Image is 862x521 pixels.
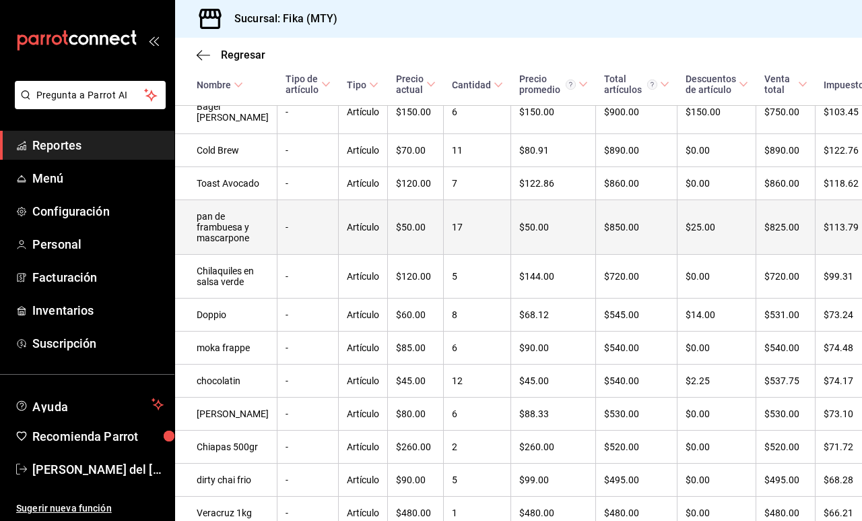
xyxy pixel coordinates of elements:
[756,332,816,365] td: $540.00
[444,365,511,398] td: 12
[756,431,816,464] td: $520.00
[339,90,388,134] td: Artículo
[339,167,388,200] td: Artículo
[444,299,511,332] td: 8
[677,167,756,200] td: $0.00
[277,134,339,167] td: -
[286,73,319,95] div: Tipo de artículo
[197,80,231,90] div: Nombre
[396,73,436,95] span: Precio actual
[756,90,816,134] td: $750.00
[15,81,166,109] button: Pregunta a Parrot AI
[444,431,511,464] td: 2
[175,299,277,332] td: Doppio
[277,365,339,398] td: -
[511,398,596,431] td: $88.33
[197,80,243,90] span: Nombre
[396,73,424,95] div: Precio actual
[677,365,756,398] td: $2.25
[596,167,677,200] td: $860.00
[277,464,339,497] td: -
[32,460,164,479] span: [PERSON_NAME] del [PERSON_NAME]
[647,80,657,90] svg: El total artículos considera cambios de precios en los artículos así como costos adicionales por ...
[596,398,677,431] td: $530.00
[756,167,816,200] td: $860.00
[444,464,511,497] td: 5
[511,464,596,497] td: $99.00
[32,396,146,412] span: Ayuda
[596,299,677,332] td: $545.00
[596,90,677,134] td: $900.00
[32,334,164,353] span: Suscripción
[444,134,511,167] td: 11
[32,169,164,187] span: Menú
[519,73,588,95] span: Precio promedio
[388,90,444,134] td: $150.00
[596,431,677,464] td: $520.00
[339,134,388,167] td: Artículo
[511,200,596,255] td: $50.00
[764,73,795,95] div: Venta total
[347,80,366,90] div: Tipo
[756,134,816,167] td: $890.00
[677,398,756,431] td: $0.00
[677,464,756,497] td: $0.00
[756,299,816,332] td: $531.00
[32,427,164,446] span: Recomienda Parrot
[444,332,511,365] td: 6
[511,332,596,365] td: $90.00
[596,255,677,299] td: $720.00
[511,299,596,332] td: $68.12
[175,200,277,255] td: pan de frambuesa y mascarpone
[686,73,748,95] span: Descuentos de artículo
[221,49,265,61] span: Regresar
[277,255,339,299] td: -
[444,167,511,200] td: 7
[596,464,677,497] td: $495.00
[388,200,444,255] td: $50.00
[16,501,164,516] span: Sugerir nueva función
[9,98,166,112] a: Pregunta a Parrot AI
[277,398,339,431] td: -
[32,235,164,253] span: Personal
[175,134,277,167] td: Cold Brew
[175,398,277,431] td: [PERSON_NAME]
[339,200,388,255] td: Artículo
[596,200,677,255] td: $850.00
[175,464,277,497] td: dirty chai frio
[277,90,339,134] td: -
[511,167,596,200] td: $122.86
[511,90,596,134] td: $150.00
[444,255,511,299] td: 5
[388,332,444,365] td: $85.00
[175,365,277,398] td: chocolatin
[339,398,388,431] td: Artículo
[452,80,503,90] span: Cantidad
[32,301,164,319] span: Inventarios
[277,167,339,200] td: -
[286,73,331,95] span: Tipo de artículo
[764,73,807,95] span: Venta total
[452,80,491,90] div: Cantidad
[596,332,677,365] td: $540.00
[277,299,339,332] td: -
[388,167,444,200] td: $120.00
[756,200,816,255] td: $825.00
[677,431,756,464] td: $0.00
[686,73,736,95] div: Descuentos de artículo
[511,255,596,299] td: $144.00
[596,365,677,398] td: $540.00
[175,332,277,365] td: moka frappe
[277,431,339,464] td: -
[677,134,756,167] td: $0.00
[347,80,378,90] span: Tipo
[32,268,164,286] span: Facturación
[175,167,277,200] td: Toast Avocado
[511,431,596,464] td: $260.00
[444,90,511,134] td: 6
[756,365,816,398] td: $537.75
[388,365,444,398] td: $45.00
[197,49,265,61] button: Regresar
[388,299,444,332] td: $60.00
[604,73,669,95] span: Total artículos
